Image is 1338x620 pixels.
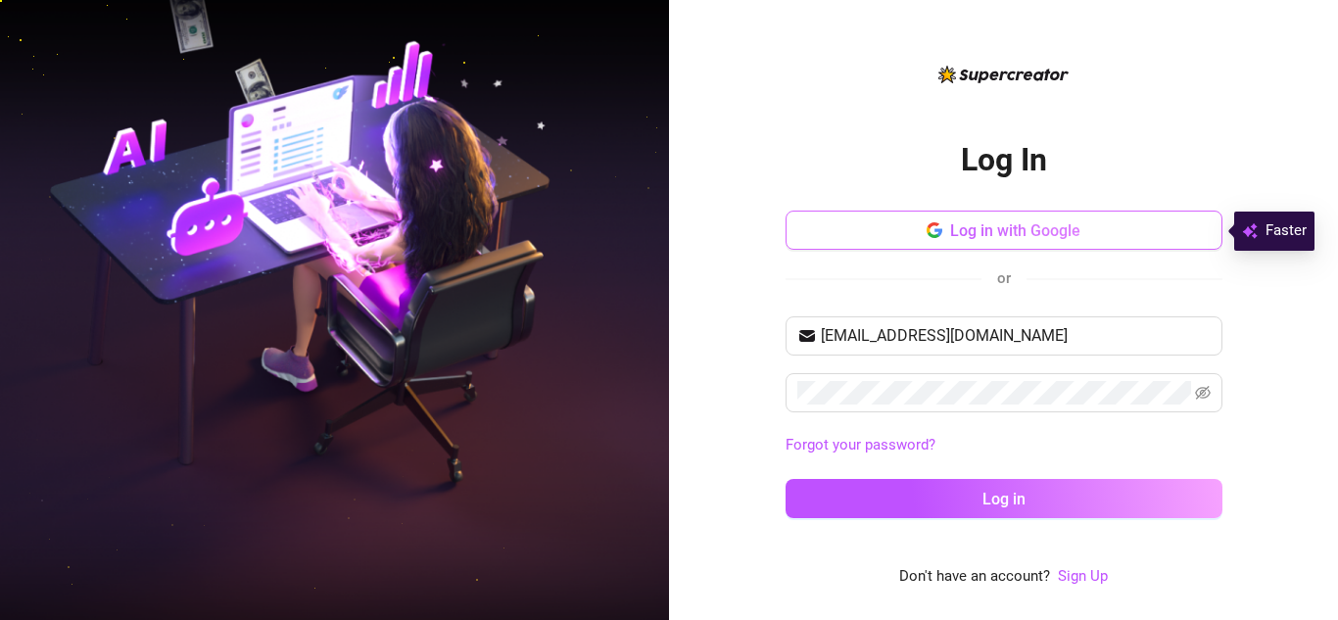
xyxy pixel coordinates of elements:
a: Forgot your password? [786,436,935,453]
input: Your email [821,324,1211,348]
h2: Log In [961,140,1047,180]
span: eye-invisible [1195,385,1211,401]
span: Don't have an account? [899,565,1050,589]
span: or [997,269,1011,287]
a: Forgot your password? [786,434,1222,457]
span: Log in with Google [950,221,1080,240]
span: Log in [982,490,1026,508]
button: Log in [786,479,1222,518]
a: Sign Up [1058,567,1108,585]
button: Log in with Google [786,211,1222,250]
span: Faster [1266,219,1307,243]
img: svg%3e [1242,219,1258,243]
a: Sign Up [1058,565,1108,589]
img: logo-BBDzfeDw.svg [938,66,1069,83]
